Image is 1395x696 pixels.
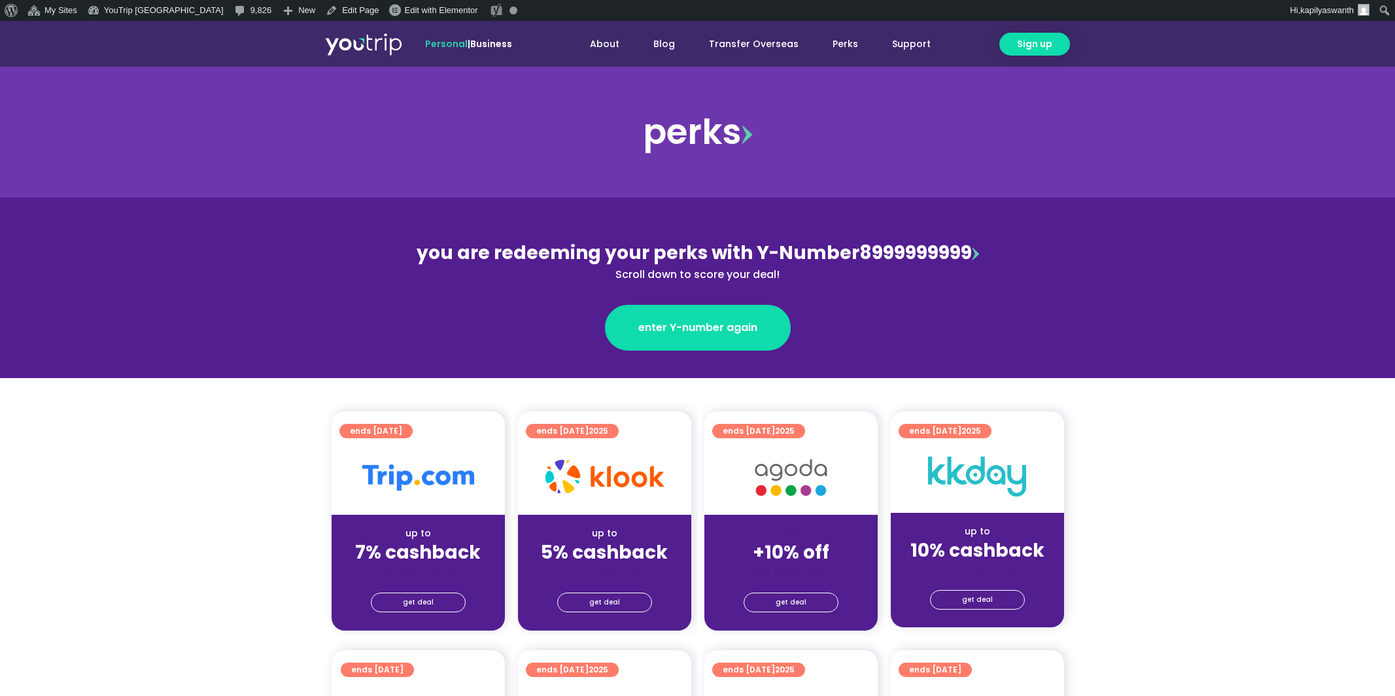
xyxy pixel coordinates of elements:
a: get deal [371,593,466,612]
a: Blog [636,32,692,56]
a: ends [DATE]2025 [526,424,619,438]
span: get deal [776,593,806,612]
span: ends [DATE] [909,424,981,438]
div: 8999999999 [414,239,982,283]
a: ends [DATE] [899,663,972,677]
span: Edit with Elementor [405,5,478,15]
a: Transfer Overseas [692,32,816,56]
a: Sign up [999,33,1070,56]
a: Business [470,37,512,50]
span: 2025 [775,664,795,675]
span: enter Y-number again [638,320,757,336]
span: 2025 [961,425,981,436]
nav: Menu [547,32,948,56]
span: kapilyaswanth [1300,5,1354,15]
a: ends [DATE]2025 [526,663,619,677]
a: Perks [816,32,875,56]
a: ends [DATE] [339,424,413,438]
a: Support [875,32,948,56]
strong: 5% cashback [541,540,668,565]
strong: +10% off [753,540,829,565]
span: 2025 [589,425,608,436]
div: (for stays only) [715,565,867,578]
span: up to [779,527,803,540]
a: About [573,32,636,56]
a: ends [DATE]2025 [712,424,805,438]
span: get deal [589,593,620,612]
span: ends [DATE] [536,663,608,677]
a: get deal [744,593,838,612]
span: you are redeeming your perks with Y-Number [417,240,859,266]
span: ends [DATE] [351,663,404,677]
span: ends [DATE] [350,424,402,438]
span: Personal [425,37,468,50]
div: up to [342,527,494,540]
span: 2025 [589,664,608,675]
a: get deal [930,590,1025,610]
div: (for stays only) [528,565,681,578]
span: 2025 [775,425,795,436]
span: Sign up [1017,37,1052,51]
span: ends [DATE] [536,424,608,438]
div: (for stays only) [342,565,494,578]
a: ends [DATE]2025 [899,424,991,438]
a: get deal [557,593,652,612]
div: Scroll down to score your deal! [414,267,982,283]
strong: 10% cashback [910,538,1044,563]
div: (for stays only) [901,563,1054,576]
a: ends [DATE]2025 [712,663,805,677]
span: | [425,37,512,50]
span: get deal [403,593,434,612]
a: enter Y-number again [605,305,791,351]
strong: 7% cashback [355,540,481,565]
a: ends [DATE] [341,663,414,677]
span: ends [DATE] [909,663,961,677]
span: ends [DATE] [723,424,795,438]
div: up to [901,525,1054,538]
span: ends [DATE] [723,663,795,677]
div: up to [528,527,681,540]
span: get deal [962,591,993,609]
